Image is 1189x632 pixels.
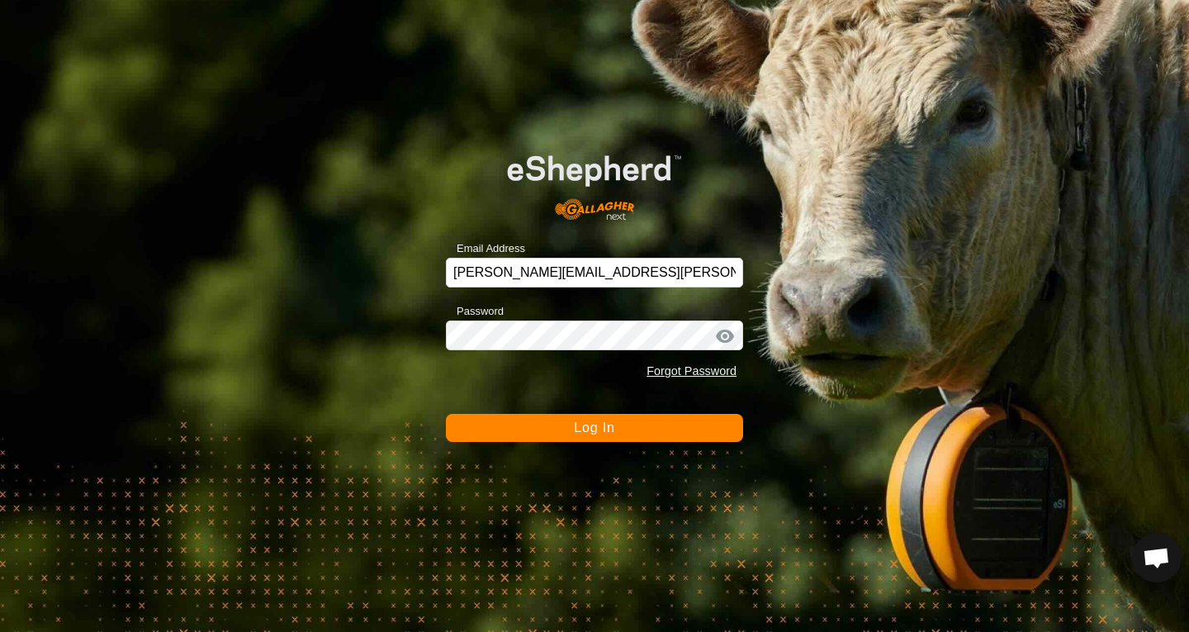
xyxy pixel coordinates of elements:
div: Open chat [1132,533,1182,582]
label: Password [446,303,504,320]
a: Forgot Password [647,364,737,378]
input: Email Address [446,258,743,287]
span: Log In [574,421,614,435]
button: Log In [446,414,743,442]
label: Email Address [446,240,525,257]
img: E-shepherd Logo [476,131,713,232]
